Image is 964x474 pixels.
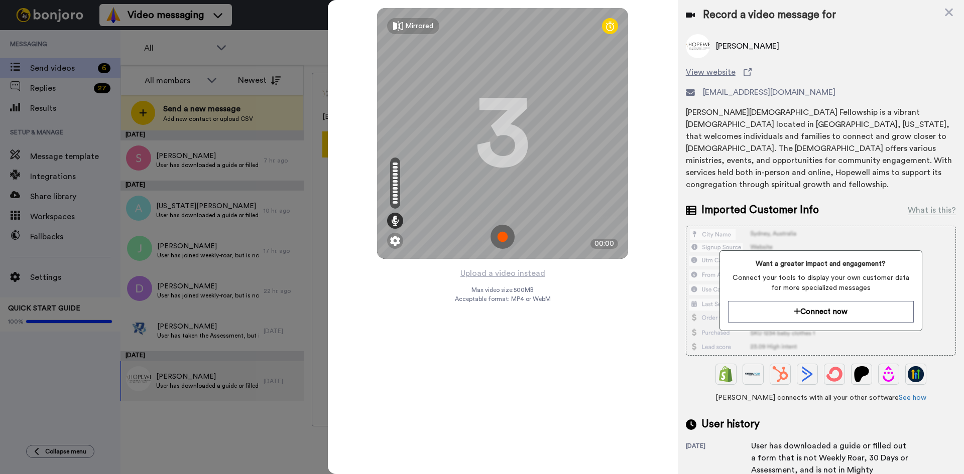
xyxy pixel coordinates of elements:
[475,96,530,171] div: 3
[491,225,515,249] img: ic_record_start.svg
[471,286,534,294] span: Max video size: 500 MB
[728,259,913,269] span: Want a greater impact and engagement?
[745,366,761,382] img: Ontraport
[686,393,956,403] span: [PERSON_NAME] connects with all your other software
[455,295,551,303] span: Acceptable format: MP4 or WebM
[390,236,400,246] img: ic_gear.svg
[881,366,897,382] img: Drip
[686,106,956,191] div: [PERSON_NAME][DEMOGRAPHIC_DATA] Fellowship is a vibrant [DEMOGRAPHIC_DATA] located in [GEOGRAPHIC...
[899,394,926,401] a: See how
[728,301,913,323] button: Connect now
[590,239,618,249] div: 00:00
[718,366,734,382] img: Shopify
[701,417,760,432] span: User history
[703,86,835,98] span: [EMAIL_ADDRESS][DOMAIN_NAME]
[908,204,956,216] div: What is this?
[457,267,548,280] button: Upload a video instead
[854,366,870,382] img: Patreon
[701,203,819,218] span: Imported Customer Info
[799,366,815,382] img: ActiveCampaign
[772,366,788,382] img: Hubspot
[826,366,842,382] img: ConvertKit
[728,273,913,293] span: Connect your tools to display your own customer data for more specialized messages
[686,66,956,78] a: View website
[908,366,924,382] img: GoHighLevel
[686,66,736,78] span: View website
